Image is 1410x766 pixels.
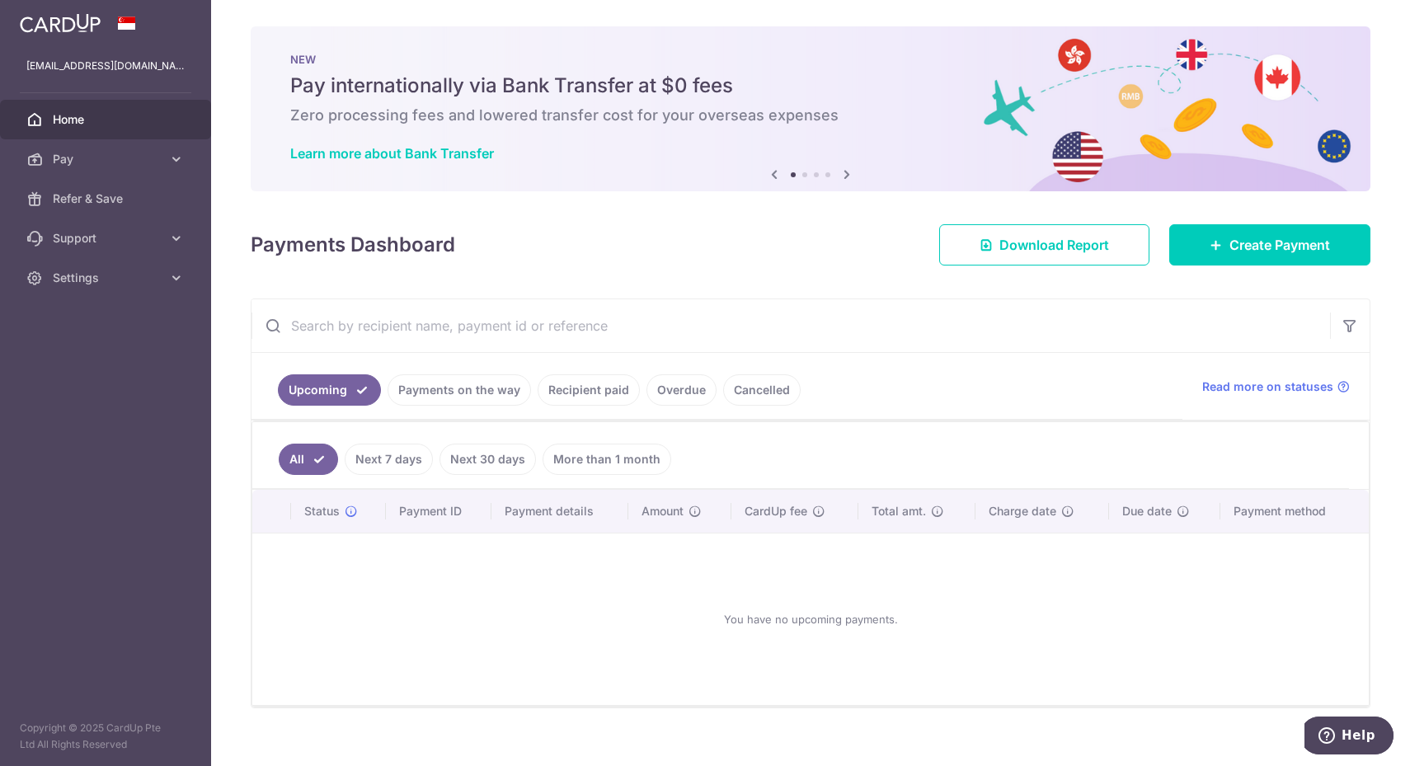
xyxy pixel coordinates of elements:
span: Due date [1122,503,1172,519]
span: Read more on statuses [1202,378,1333,395]
th: Payment details [491,490,628,533]
a: Cancelled [723,374,801,406]
span: Help [37,12,71,26]
span: Pay [53,151,162,167]
th: Payment method [1220,490,1369,533]
a: Overdue [646,374,717,406]
th: Payment ID [386,490,491,533]
span: Status [304,503,340,519]
span: Home [53,111,162,128]
input: Search by recipient name, payment id or reference [251,299,1330,352]
a: Next 30 days [439,444,536,475]
a: Create Payment [1169,224,1370,266]
span: Settings [53,270,162,286]
span: Refer & Save [53,190,162,207]
span: Create Payment [1229,235,1330,255]
a: Upcoming [278,374,381,406]
span: Amount [642,503,684,519]
a: Learn more about Bank Transfer [290,145,494,162]
a: Download Report [939,224,1149,266]
a: Payments on the way [388,374,531,406]
h6: Zero processing fees and lowered transfer cost for your overseas expenses [290,106,1331,125]
iframe: Opens a widget where you can find more information [1304,717,1394,758]
span: Download Report [999,235,1109,255]
p: NEW [290,53,1331,66]
span: CardUp fee [745,503,807,519]
a: More than 1 month [543,444,671,475]
span: Charge date [989,503,1056,519]
img: Bank transfer banner [251,26,1370,191]
div: You have no upcoming payments. [272,547,1349,692]
h4: Payments Dashboard [251,230,455,260]
p: [EMAIL_ADDRESS][DOMAIN_NAME] [26,58,185,74]
a: Recipient paid [538,374,640,406]
span: Total amt. [872,503,926,519]
img: CardUp [20,13,101,33]
a: Next 7 days [345,444,433,475]
span: Support [53,230,162,247]
a: Read more on statuses [1202,378,1350,395]
h5: Pay internationally via Bank Transfer at $0 fees [290,73,1331,99]
a: All [279,444,338,475]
